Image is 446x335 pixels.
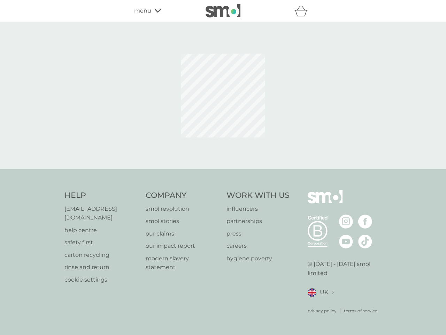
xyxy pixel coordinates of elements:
h4: Work With Us [226,190,290,201]
h4: Help [64,190,139,201]
a: careers [226,241,290,251]
img: smol [308,190,343,214]
a: privacy policy [308,307,337,314]
a: smol revolution [146,204,220,214]
a: rinse and return [64,263,139,272]
h4: Company [146,190,220,201]
img: visit the smol Tiktok page [358,234,372,248]
span: menu [134,6,151,15]
img: select a new location [332,291,334,295]
div: basket [294,4,312,18]
a: press [226,229,290,238]
a: influencers [226,204,290,214]
a: cookie settings [64,275,139,284]
img: visit the smol Facebook page [358,215,372,229]
a: modern slavery statement [146,254,220,272]
a: smol stories [146,217,220,226]
a: [EMAIL_ADDRESS][DOMAIN_NAME] [64,204,139,222]
a: carton recycling [64,251,139,260]
a: terms of service [344,307,377,314]
img: visit the smol Instagram page [339,215,353,229]
img: smol [206,4,240,17]
a: partnerships [226,217,290,226]
a: our impact report [146,241,220,251]
a: safety first [64,238,139,247]
a: hygiene poverty [226,254,290,263]
img: UK flag [308,288,316,297]
img: visit the smol Youtube page [339,234,353,248]
a: our claims [146,229,220,238]
a: help centre [64,226,139,235]
span: UK [320,288,328,297]
p: © [DATE] - [DATE] smol limited [308,260,382,277]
